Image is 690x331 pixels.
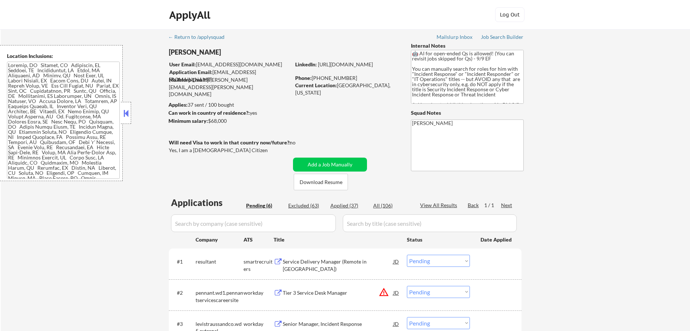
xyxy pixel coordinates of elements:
[196,258,244,265] div: resultant
[7,52,120,60] div: Location Inclusions:
[168,101,290,109] div: 37 sent / 100 bought
[393,255,400,268] div: JD
[288,202,325,209] div: Excluded (63)
[484,202,501,209] div: 1 / 1
[177,289,190,297] div: #2
[169,76,290,98] div: [PERSON_NAME][EMAIL_ADDRESS][PERSON_NAME][DOMAIN_NAME]
[373,202,410,209] div: All (106)
[283,258,393,272] div: Service Delivery Manager (Remote in [GEOGRAPHIC_DATA])
[420,202,459,209] div: View All Results
[168,102,188,108] strong: Applies:
[177,258,190,265] div: #1
[295,82,337,88] strong: Current Location:
[393,317,400,330] div: JD
[294,174,348,190] button: Download Resume
[393,286,400,299] div: JD
[318,61,373,67] a: [URL][DOMAIN_NAME]
[293,158,367,172] button: Add a Job Manually
[295,74,399,82] div: [PHONE_NUMBER]
[481,34,524,40] div: Job Search Builder
[244,236,274,243] div: ATS
[171,214,336,232] input: Search by company (case sensitive)
[481,236,513,243] div: Date Applied
[437,34,473,41] a: Mailslurp Inbox
[379,287,389,297] button: warning_amber
[168,117,290,125] div: $68,000
[244,289,274,297] div: workday
[283,289,393,297] div: Tier 3 Service Desk Manager
[244,258,274,272] div: smartrecruiters
[295,61,317,67] strong: LinkedIn:
[196,236,244,243] div: Company
[481,34,524,41] a: Job Search Builder
[177,320,190,328] div: #3
[169,147,293,154] div: Yes, I am a [DEMOGRAPHIC_DATA] Citizen
[246,202,283,209] div: Pending (6)
[196,289,244,304] div: pennant.wd1.pennantservicescareersite
[411,42,524,49] div: Internal Notes
[169,61,196,67] strong: User Email:
[169,61,290,68] div: [EMAIL_ADDRESS][DOMAIN_NAME]
[169,48,319,57] div: [PERSON_NAME]
[168,110,250,116] strong: Can work in country of residence?:
[407,233,470,246] div: Status
[169,69,212,75] strong: Application Email:
[295,82,399,96] div: [GEOGRAPHIC_DATA], [US_STATE]
[343,214,517,232] input: Search by title (case sensitive)
[290,139,311,146] div: no
[169,69,290,83] div: [EMAIL_ADDRESS][DOMAIN_NAME]
[168,118,208,124] strong: Minimum salary:
[330,202,367,209] div: Applied (37)
[169,77,207,83] strong: Mailslurp Email:
[168,34,231,40] div: ← Return to /applysquad
[169,139,291,146] strong: Will need Visa to work in that country now/future?:
[468,202,479,209] div: Back
[411,109,524,117] div: Squad Notes
[168,109,288,117] div: yes
[501,202,513,209] div: Next
[169,9,212,21] div: ApplyAll
[437,34,473,40] div: Mailslurp Inbox
[244,320,274,328] div: workday
[283,320,393,328] div: Senior Manager, Incident Response
[274,236,400,243] div: Title
[295,75,312,81] strong: Phone:
[168,34,231,41] a: ← Return to /applysquad
[171,198,244,207] div: Applications
[495,7,524,22] button: Log Out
